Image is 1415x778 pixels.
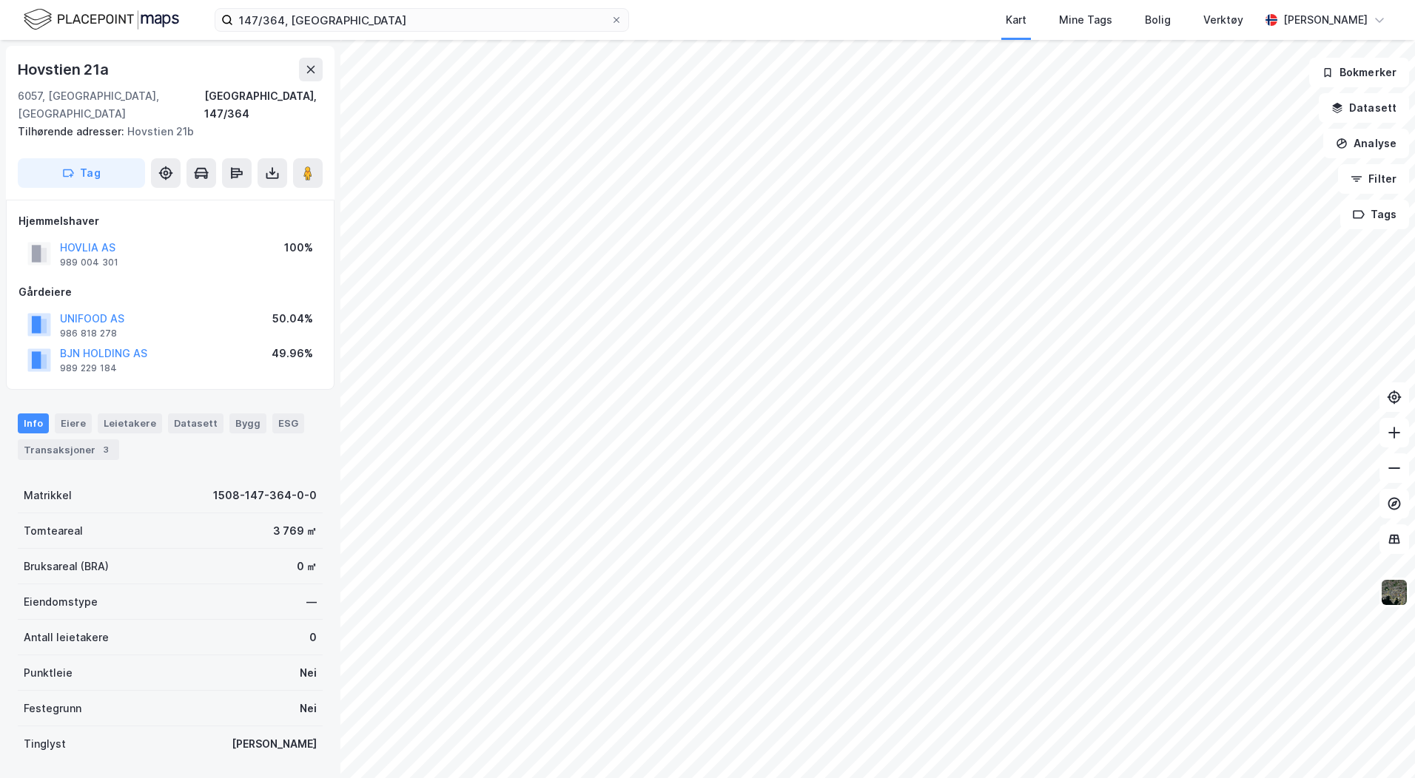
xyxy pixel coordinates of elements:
[1309,58,1409,87] button: Bokmerker
[272,310,313,328] div: 50.04%
[24,593,98,611] div: Eiendomstype
[1145,11,1171,29] div: Bolig
[1319,93,1409,123] button: Datasett
[300,664,317,682] div: Nei
[1380,578,1408,606] img: 9k=
[24,735,66,753] div: Tinglyst
[284,239,313,257] div: 100%
[60,257,118,268] div: 989 004 301
[24,558,109,575] div: Bruksareal (BRA)
[1341,707,1415,778] div: Kontrollprogram for chat
[1283,11,1368,29] div: [PERSON_NAME]
[60,362,117,374] div: 989 229 184
[272,413,304,433] div: ESG
[1341,707,1415,778] iframe: Chat Widget
[98,413,162,433] div: Leietakere
[309,629,317,646] div: 0
[1340,200,1409,229] button: Tags
[204,87,323,123] div: [GEOGRAPHIC_DATA], 147/364
[24,7,179,33] img: logo.f888ab2527a4732fd821a326f86c7f29.svg
[18,125,127,138] span: Tilhørende adresser:
[272,345,313,362] div: 49.96%
[24,487,72,504] div: Matrikkel
[18,58,112,81] div: Hovstien 21a
[24,700,81,717] div: Festegrunn
[297,558,317,575] div: 0 ㎡
[18,439,119,460] div: Transaksjoner
[19,283,322,301] div: Gårdeiere
[233,9,611,31] input: Søk på adresse, matrikkel, gårdeiere, leietakere eller personer
[1203,11,1243,29] div: Verktøy
[24,522,83,540] div: Tomteareal
[18,158,145,188] button: Tag
[18,413,49,433] div: Info
[1006,11,1026,29] div: Kart
[1338,164,1409,194] button: Filter
[300,700,317,717] div: Nei
[60,328,117,339] div: 986 818 278
[213,487,317,504] div: 1508-147-364-0-0
[273,522,317,540] div: 3 769 ㎡
[18,123,311,141] div: Hovstien 21b
[19,212,322,230] div: Hjemmelshaver
[55,413,92,433] div: Eiere
[1059,11,1112,29] div: Mine Tags
[229,413,266,433] div: Bygg
[306,593,317,611] div: —
[168,413,223,433] div: Datasett
[232,735,317,753] div: [PERSON_NAME]
[1323,129,1409,158] button: Analyse
[24,629,109,646] div: Antall leietakere
[98,442,113,457] div: 3
[24,664,73,682] div: Punktleie
[18,87,204,123] div: 6057, [GEOGRAPHIC_DATA], [GEOGRAPHIC_DATA]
